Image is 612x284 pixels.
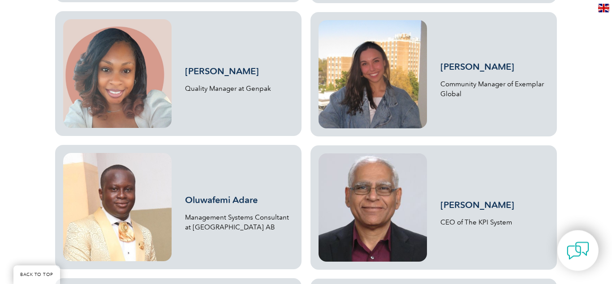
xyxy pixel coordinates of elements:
img: contact-chat.png [567,239,589,262]
p: Quality Manager at Genpak [185,84,293,93]
a: BACK TO TOP [13,265,60,284]
a: Oluwafemi Adare [185,195,258,205]
p: CEO of The KPI System [440,217,549,227]
img: en [598,4,609,12]
p: Management Systems Consultant at [GEOGRAPHIC_DATA] AB [185,212,293,232]
a: [PERSON_NAME] [440,199,514,210]
a: [PERSON_NAME] [440,61,514,72]
img: rai [319,153,427,262]
a: [PERSON_NAME] [185,66,259,76]
p: Community Manager of Exemplar Global [440,79,549,99]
